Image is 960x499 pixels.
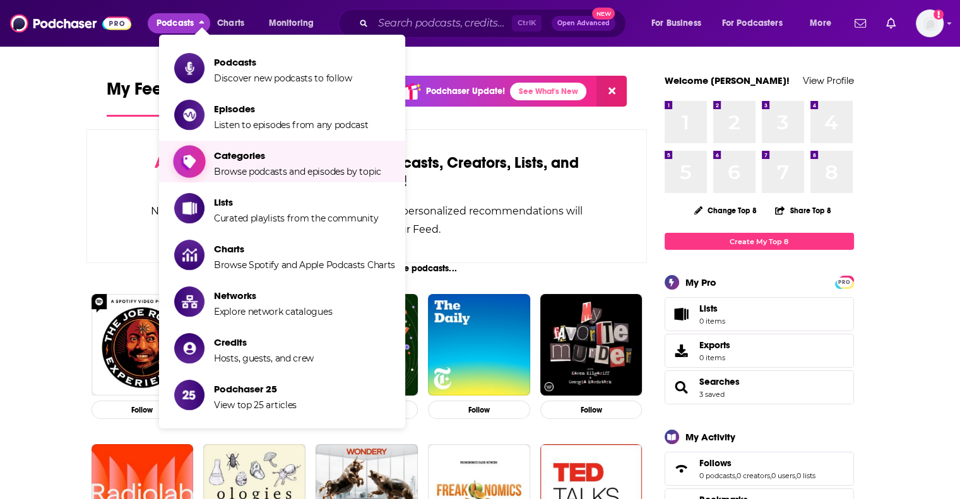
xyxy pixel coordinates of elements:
[350,9,638,38] div: Search podcasts, credits, & more...
[837,277,852,286] a: PRO
[10,11,131,35] img: Podchaser - Follow, Share and Rate Podcasts
[214,56,352,68] span: Podcasts
[774,198,831,223] button: Share Top 8
[669,379,694,396] a: Searches
[685,431,735,443] div: My Activity
[269,15,314,32] span: Monitoring
[155,153,284,172] span: Activate your Feed
[699,353,730,362] span: 0 items
[665,297,854,331] a: Lists
[150,154,584,191] div: by following Podcasts, Creators, Lists, and other Users!
[916,9,944,37] button: Show profile menu
[510,83,586,100] a: See What's New
[714,13,801,33] button: open menu
[540,401,643,419] button: Follow
[850,13,871,34] a: Show notifications dropdown
[92,401,194,419] button: Follow
[107,78,174,117] a: My Feed
[552,16,615,31] button: Open AdvancedNew
[737,471,770,480] a: 0 creators
[665,74,790,86] a: Welcome [PERSON_NAME]!
[916,9,944,37] span: Logged in as gmacdermott
[214,306,332,317] span: Explore network catalogues
[665,334,854,368] a: Exports
[540,294,643,396] img: My Favorite Murder with Karen Kilgariff and Georgia Hardstark
[107,78,174,107] span: My Feed
[643,13,717,33] button: open menu
[214,196,378,208] span: Lists
[722,15,783,32] span: For Podcasters
[685,276,716,288] div: My Pro
[651,15,701,32] span: For Business
[214,150,381,161] span: Categories
[214,290,332,302] span: Networks
[699,303,718,314] span: Lists
[699,339,730,351] span: Exports
[214,213,378,224] span: Curated playlists from the community
[795,471,797,480] span: ,
[803,74,854,86] a: View Profile
[669,305,694,323] span: Lists
[687,203,765,218] button: Change Top 8
[669,342,694,360] span: Exports
[916,9,944,37] img: User Profile
[428,294,530,396] img: The Daily
[512,15,542,32] span: Ctrl K
[592,8,615,20] span: New
[214,353,314,364] span: Hosts, guests, and crew
[699,457,815,469] a: Follows
[797,471,815,480] a: 0 lists
[699,303,725,314] span: Lists
[699,376,740,387] a: Searches
[933,9,944,20] svg: Add a profile image
[214,259,395,271] span: Browse Spotify and Apple Podcasts Charts
[699,390,725,399] a: 3 saved
[214,399,297,411] span: View top 25 articles
[214,336,314,348] span: Credits
[214,383,297,395] span: Podchaser 25
[557,20,610,26] span: Open Advanced
[428,401,530,419] button: Follow
[665,452,854,486] span: Follows
[214,166,381,177] span: Browse podcasts and episodes by topic
[214,119,369,131] span: Listen to episodes from any podcast
[810,15,831,32] span: More
[92,294,194,396] img: The Joe Rogan Experience
[157,15,194,32] span: Podcasts
[148,13,210,33] button: close menu
[214,73,352,84] span: Discover new podcasts to follow
[209,13,252,33] a: Charts
[669,460,694,478] a: Follows
[665,233,854,250] a: Create My Top 8
[699,457,732,469] span: Follows
[217,15,244,32] span: Charts
[801,13,847,33] button: open menu
[735,471,737,480] span: ,
[837,278,852,287] span: PRO
[771,471,795,480] a: 0 users
[426,86,505,97] p: Podchaser Update!
[260,13,330,33] button: open menu
[373,13,512,33] input: Search podcasts, credits, & more...
[665,370,854,404] span: Searches
[699,471,735,480] a: 0 podcasts
[214,103,369,115] span: Episodes
[150,202,584,238] div: New releases, episode reviews, guest credits, and personalized recommendations will begin to appe...
[699,317,725,326] span: 0 items
[770,471,771,480] span: ,
[214,243,395,255] span: Charts
[881,13,901,34] a: Show notifications dropdown
[86,263,648,274] div: Not sure who to follow? Try these podcasts...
